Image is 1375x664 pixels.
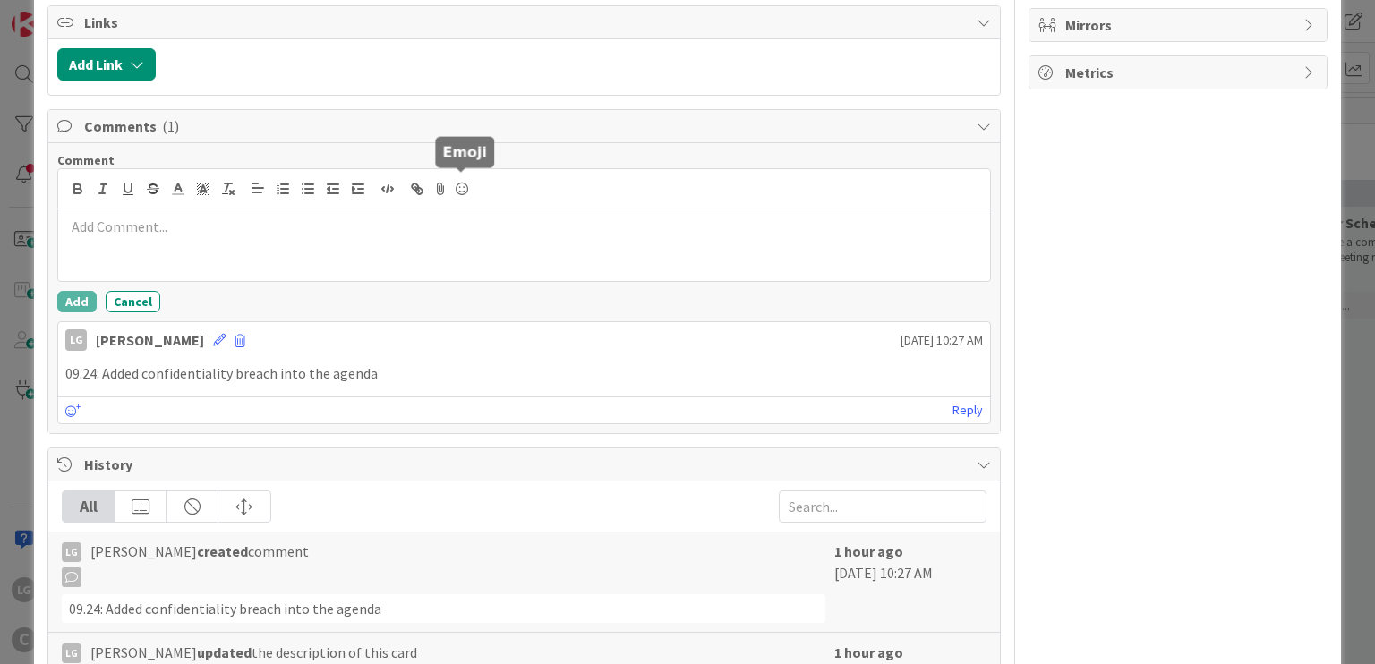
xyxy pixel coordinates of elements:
input: Search... [779,490,986,523]
b: 1 hour ago [834,542,903,560]
b: 1 hour ago [834,643,903,661]
span: [DATE] 10:27 AM [901,331,983,350]
div: LG [65,329,87,351]
span: [PERSON_NAME] comment [90,541,309,587]
div: LG [62,542,81,562]
b: updated [197,643,252,661]
div: [DATE] 10:27 AM [834,541,986,623]
div: All [63,491,115,522]
h5: Emoji [442,143,487,160]
p: 09.24: Added confidentiality breach into the agenda [65,363,982,384]
button: Add [57,291,97,312]
button: Add Link [57,48,156,81]
button: Cancel [106,291,160,312]
b: created [197,542,248,560]
div: [PERSON_NAME] [96,329,204,351]
span: Mirrors [1065,14,1294,36]
span: Comments [84,115,967,137]
a: Reply [952,399,983,421]
span: Comment [57,152,115,168]
span: History [84,454,967,475]
span: Metrics [1065,62,1294,83]
span: ( 1 ) [162,117,179,135]
div: 09.24: Added confidentiality breach into the agenda [62,594,824,623]
div: LG [62,643,81,663]
span: Links [84,12,967,33]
